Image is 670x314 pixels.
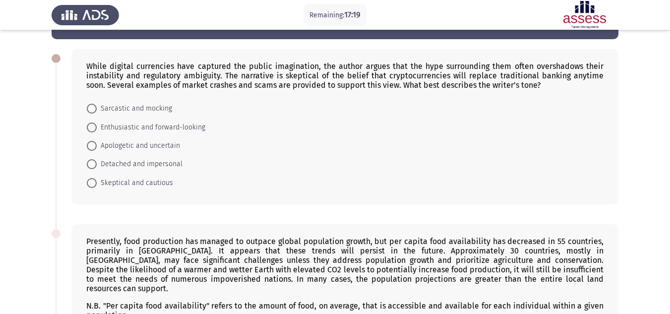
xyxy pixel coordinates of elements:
[97,140,180,152] span: Apologetic and uncertain
[551,1,618,29] img: Assessment logo of ASSESS English Language Assessment (3 Module) (Ad - IB)
[97,122,205,133] span: Enthusiastic and forward-looking
[97,103,172,115] span: Sarcastic and mocking
[86,62,604,90] div: While digital currencies have captured the public imagination, the author argues that the hype su...
[97,177,173,189] span: Skeptical and cautious
[344,10,361,19] span: 17:19
[97,158,183,170] span: Detached and impersonal
[309,9,361,21] p: Remaining:
[52,1,119,29] img: Assess Talent Management logo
